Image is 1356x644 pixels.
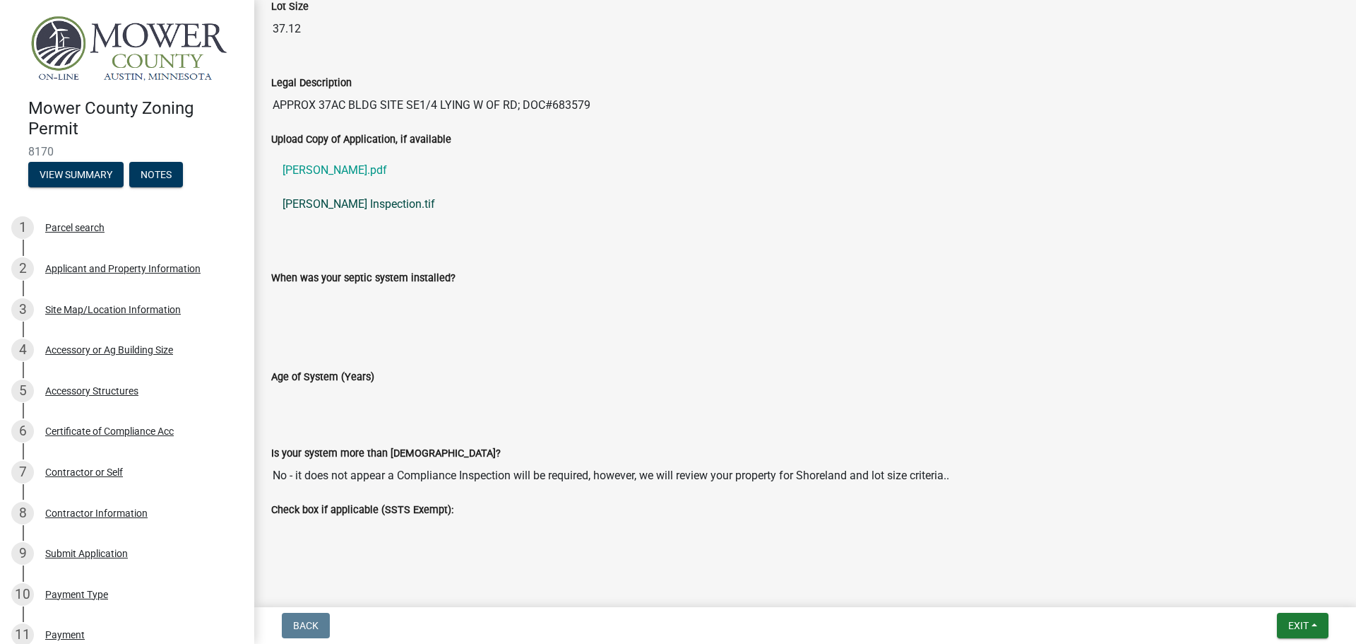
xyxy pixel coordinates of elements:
div: Submit Application [45,549,128,558]
button: Notes [129,162,183,187]
div: Accessory or Ag Building Size [45,345,173,355]
div: Accessory Structures [45,386,138,396]
div: 4 [11,339,34,361]
span: 8170 [28,145,226,158]
div: Payment [45,630,85,640]
div: 5 [11,380,34,402]
wm-modal-confirm: Notes [129,170,183,181]
img: Mower County, Minnesota [28,15,232,83]
div: Contractor or Self [45,467,123,477]
label: Legal Description [271,78,352,88]
button: View Summary [28,162,124,187]
div: 6 [11,420,34,443]
div: 9 [11,542,34,565]
div: Site Map/Location Information [45,305,181,315]
label: Is your system more than [DEMOGRAPHIC_DATA]? [271,449,501,459]
div: Certificate of Compliance Acc [45,426,174,436]
button: Exit [1277,613,1328,638]
a: [PERSON_NAME].pdf [271,153,1339,187]
div: 10 [11,583,34,606]
span: Back [293,620,319,631]
div: 1 [11,216,34,239]
a: [PERSON_NAME] Inspection.tif [271,187,1339,221]
div: Payment Type [45,590,108,599]
div: 7 [11,461,34,484]
div: Parcel search [45,223,105,233]
label: Age of System (Years) [271,373,374,382]
div: Applicant and Property Information [45,264,201,274]
label: Check box if applicable (SSTS Exempt): [271,505,453,515]
h4: Mower County Zoning Permit [28,98,243,139]
div: 3 [11,298,34,321]
span: Exit [1288,620,1309,631]
label: When was your septic system installed? [271,274,456,283]
div: 2 [11,257,34,280]
label: Lot Size [271,2,309,12]
button: Back [282,613,330,638]
wm-modal-confirm: Summary [28,170,124,181]
div: Contractor Information [45,508,148,518]
div: 8 [11,502,34,525]
label: Upload Copy of Application, if available [271,135,451,145]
